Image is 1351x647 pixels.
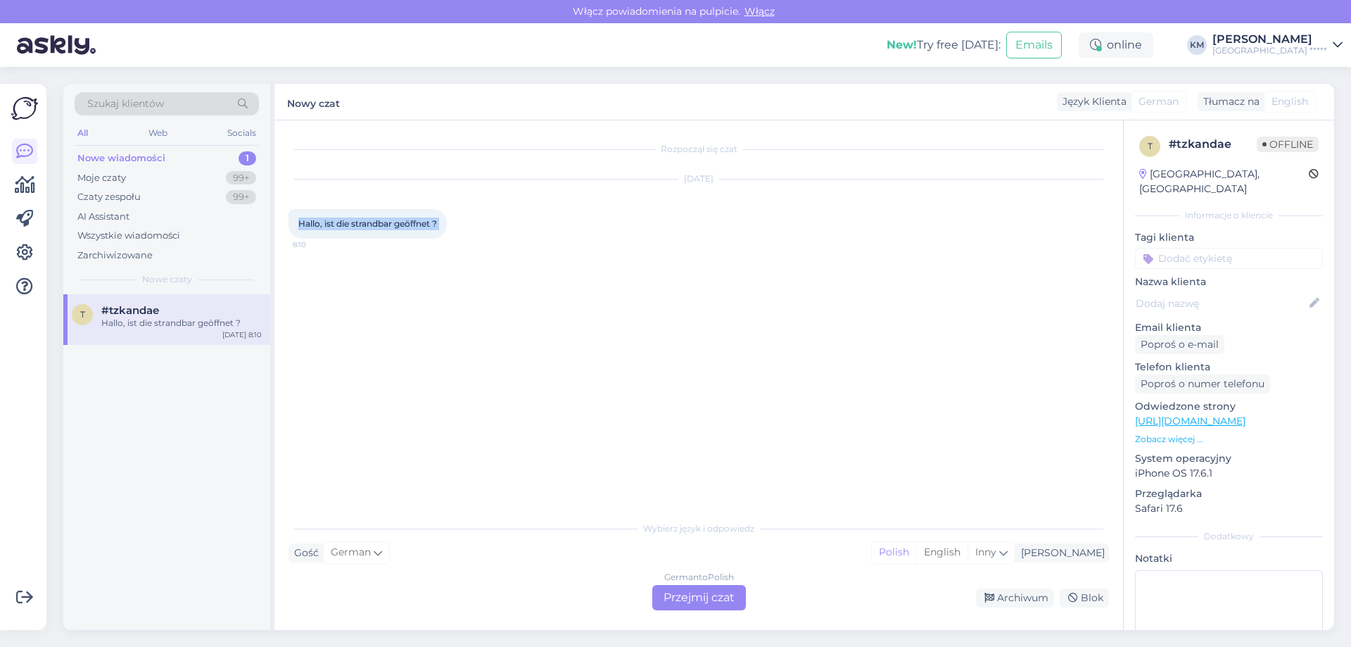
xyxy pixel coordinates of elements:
span: Offline [1257,137,1319,152]
div: [PERSON_NAME] [1212,34,1327,45]
div: [GEOGRAPHIC_DATA], [GEOGRAPHIC_DATA] [1139,167,1309,196]
span: t [80,309,85,320]
input: Dodaj nazwę [1136,296,1307,311]
span: Włącz [740,5,779,18]
div: Dodatkowy [1135,530,1323,543]
p: Notatki [1135,551,1323,566]
div: Poproś o e-mail [1135,335,1224,354]
span: German [331,545,371,560]
div: Zarchiwizowane [77,249,153,263]
b: New! [887,38,917,51]
span: 8:10 [293,239,345,250]
div: Rozpoczął się czat [288,143,1109,156]
div: online [1079,32,1153,58]
div: Nowe wiadomości [77,151,165,165]
a: [URL][DOMAIN_NAME] [1135,415,1245,427]
div: Przejmij czat [652,585,746,610]
span: Nowe czaty [142,273,192,286]
p: Przeglądarka [1135,486,1323,501]
div: [DATE] 8:10 [222,329,262,340]
p: Zobacz więcej ... [1135,433,1323,446]
input: Dodać etykietę [1135,248,1323,269]
div: Polish [872,542,916,563]
span: Hallo, ist die strandbar geöffnet ? [298,218,437,229]
div: Try free [DATE]: [887,37,1001,54]
button: Emails [1006,32,1062,58]
span: English [1271,94,1308,109]
p: Telefon klienta [1135,360,1323,375]
p: System operacyjny [1135,451,1323,466]
div: Wybierz język i odpowiedz [288,522,1109,535]
div: 1 [239,151,256,165]
div: Czaty zespołu [77,190,141,204]
label: Nowy czat [287,92,340,111]
span: t [1148,141,1153,151]
div: Gość [288,546,319,560]
div: Wszystkie wiadomości [77,229,180,243]
div: Archiwum [976,589,1054,608]
div: Hallo, ist die strandbar geöffnet ? [101,317,262,329]
p: iPhone OS 17.6.1 [1135,466,1323,481]
span: #tzkandae [101,304,159,317]
span: Inny [975,546,996,558]
div: Poproś o numer telefonu [1135,375,1270,394]
div: Informacje o kliencie [1135,209,1323,222]
div: German to Polish [664,571,734,584]
div: # tzkandae [1169,136,1257,153]
div: All [75,124,91,142]
img: Askly Logo [11,95,38,122]
div: Moje czaty [77,171,126,185]
p: Odwiedzone strony [1135,399,1323,414]
div: [PERSON_NAME] [1015,546,1105,560]
div: 99+ [226,190,256,204]
span: Szukaj klientów [87,96,164,111]
div: Blok [1060,589,1109,608]
div: AI Assistant [77,210,129,224]
div: Tłumacz na [1198,94,1260,109]
div: Język Klienta [1057,94,1127,109]
div: KM [1187,35,1207,55]
div: Web [146,124,170,142]
div: 99+ [226,171,256,185]
p: Nazwa klienta [1135,275,1323,289]
div: [DATE] [288,172,1109,185]
a: [PERSON_NAME][GEOGRAPHIC_DATA] ***** [1212,34,1343,56]
span: German [1138,94,1179,109]
div: English [916,542,968,563]
p: Email klienta [1135,320,1323,335]
div: Socials [224,124,259,142]
p: Safari 17.6 [1135,501,1323,516]
p: Tagi klienta [1135,230,1323,245]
